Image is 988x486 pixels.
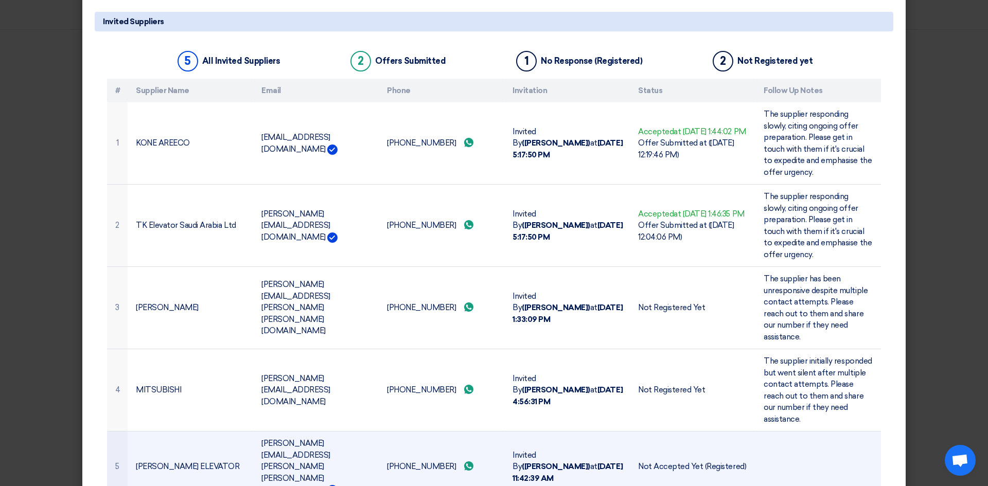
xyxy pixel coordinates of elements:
[253,267,379,349] td: [PERSON_NAME][EMAIL_ADDRESS][PERSON_NAME][PERSON_NAME][DOMAIN_NAME]
[541,56,642,66] div: No Response (Registered)
[764,274,868,341] span: The supplier has been unresponsive despite multiple contact attempts. Please reach out to them an...
[513,385,623,406] b: [DATE] 4:56:31 PM
[128,349,253,431] td: MITSUBISHI
[504,79,630,103] th: Invitation
[379,185,504,267] td: [PHONE_NUMBER]
[107,79,128,103] th: #
[379,267,504,349] td: [PHONE_NUMBER]
[522,138,590,148] b: ([PERSON_NAME])
[638,302,747,314] div: Not Registered Yet
[638,461,747,473] div: Not Accepted Yet (Registered)
[945,445,976,476] div: Open chat
[516,51,537,71] div: 1
[522,462,590,471] b: ([PERSON_NAME])
[755,79,881,103] th: Follow Up Notes
[513,462,623,483] b: [DATE] 11:42:39 AM
[513,451,623,483] span: Invited By at
[674,127,746,136] span: at [DATE] 1:44:02 PM
[513,138,623,159] b: [DATE] 5:17:50 PM
[764,356,872,424] span: The supplier initially responded but went silent after multiple contact attempts. Please reach ou...
[379,79,504,103] th: Phone
[107,267,128,349] td: 3
[674,209,744,219] span: at [DATE] 1:46:35 PM
[638,384,747,396] div: Not Registered Yet
[379,349,504,431] td: [PHONE_NUMBER]
[379,102,504,185] td: [PHONE_NUMBER]
[513,303,623,324] b: [DATE] 1:33:09 PM
[522,385,590,394] b: ([PERSON_NAME])
[737,56,813,66] div: Not Registered yet
[513,292,623,324] span: Invited By at
[764,110,872,177] span: The supplier responding slowly, citing ongoing offer preparation. Please get in touch with them i...
[128,267,253,349] td: [PERSON_NAME]
[128,102,253,185] td: KONE AREECO
[638,220,747,243] div: Offer Submitted at ([DATE] 12:04:06 PM)
[253,79,379,103] th: Email
[513,221,623,242] b: [DATE] 5:17:50 PM
[253,185,379,267] td: [PERSON_NAME][EMAIL_ADDRESS][DOMAIN_NAME]
[513,127,623,159] span: Invited By at
[103,16,164,27] span: Invited Suppliers
[513,374,623,406] span: Invited By at
[638,208,747,220] div: Accepted
[107,349,128,431] td: 4
[522,303,590,312] b: ([PERSON_NAME])
[764,192,872,259] span: The supplier responding slowly, citing ongoing offer preparation. Please get in touch with them i...
[327,232,338,243] img: Verified Account
[107,102,128,185] td: 1
[128,79,253,103] th: Supplier Name
[202,56,280,66] div: All Invited Suppliers
[253,349,379,431] td: [PERSON_NAME][EMAIL_ADDRESS][DOMAIN_NAME]
[630,79,755,103] th: Status
[513,209,623,242] span: Invited By at
[638,137,747,160] div: Offer Submitted at ([DATE] 12:19:46 PM)
[128,185,253,267] td: TK Elevator Saudi Arabia Ltd
[350,51,371,71] div: 2
[178,51,198,71] div: 5
[713,51,733,71] div: 2
[638,126,747,138] div: Accepted
[522,221,590,230] b: ([PERSON_NAME])
[375,56,446,66] div: Offers Submitted
[253,102,379,185] td: [EMAIL_ADDRESS][DOMAIN_NAME]
[107,185,128,267] td: 2
[327,145,338,155] img: Verified Account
